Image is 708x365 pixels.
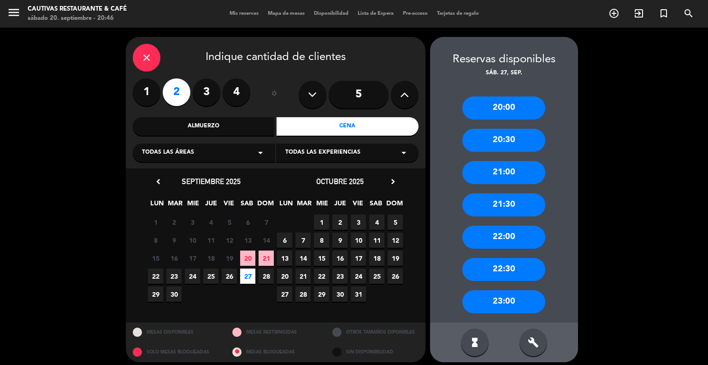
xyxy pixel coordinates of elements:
span: 6 [277,233,292,248]
span: VIE [350,198,366,213]
span: 9 [166,233,182,248]
span: 11 [369,233,384,248]
div: ó [260,78,289,111]
span: 1 [148,215,163,230]
span: 13 [240,233,255,248]
span: 5 [222,215,237,230]
i: chevron_left [153,177,163,186]
div: MESAS DISPONIBLES [126,323,226,342]
span: LUN [149,198,165,213]
span: 28 [295,287,311,302]
span: 26 [222,269,237,284]
span: 8 [148,233,163,248]
span: 25 [369,269,384,284]
span: 23 [332,269,348,284]
span: 22 [148,269,163,284]
span: 20 [277,269,292,284]
span: 29 [148,287,163,302]
span: 4 [369,215,384,230]
label: 2 [163,78,190,106]
span: 17 [351,251,366,266]
span: 30 [332,287,348,302]
span: 12 [388,233,403,248]
span: Mis reservas [225,11,263,16]
span: 23 [166,269,182,284]
i: close [141,52,152,63]
div: Almuerzo [133,117,275,136]
span: 20 [240,251,255,266]
span: 19 [222,251,237,266]
label: 4 [223,78,250,106]
span: 29 [314,287,329,302]
span: MAR [296,198,312,213]
div: Reservas disponibles [430,51,578,69]
span: 24 [185,269,200,284]
div: Indique cantidad de clientes [133,44,419,72]
i: search [683,8,694,19]
div: 21:30 [462,193,545,216]
i: build [528,337,539,348]
div: sáb. 27, sep. [430,69,578,78]
i: arrow_drop_down [255,147,266,158]
span: 2 [166,215,182,230]
span: 13 [277,251,292,266]
div: 21:00 [462,161,545,184]
div: SIN DISPONIBILIDAD [325,342,425,362]
span: septiembre 2025 [182,177,241,186]
div: 22:30 [462,258,545,281]
span: Pre-acceso [398,11,432,16]
div: Cautivas Restaurante & Café [28,5,127,14]
div: 23:00 [462,290,545,313]
span: 30 [166,287,182,302]
label: 1 [133,78,160,106]
span: 7 [295,233,311,248]
i: hourglass_full [469,337,480,348]
span: 10 [185,233,200,248]
span: 17 [185,251,200,266]
i: add_circle_outline [608,8,619,19]
span: MIE [314,198,330,213]
span: VIE [221,198,236,213]
span: Todas las áreas [142,148,194,157]
span: 24 [351,269,366,284]
div: 22:00 [462,226,545,249]
span: 7 [259,215,274,230]
span: 21 [295,269,311,284]
span: Todas las experiencias [285,148,360,157]
button: menu [7,6,21,23]
span: 10 [351,233,366,248]
span: 25 [203,269,218,284]
span: MAR [167,198,183,213]
span: SAB [368,198,383,213]
i: turned_in_not [658,8,669,19]
span: Tarjetas de regalo [432,11,484,16]
span: Mapa de mesas [263,11,309,16]
span: 16 [332,251,348,266]
span: MIE [185,198,201,213]
span: 27 [277,287,292,302]
span: 8 [314,233,329,248]
span: 5 [388,215,403,230]
span: 22 [314,269,329,284]
i: exit_to_app [633,8,644,19]
span: 12 [222,233,237,248]
span: 28 [259,269,274,284]
span: 27 [240,269,255,284]
span: DOM [386,198,401,213]
label: 3 [193,78,220,106]
div: 20:00 [462,96,545,120]
span: 1 [314,215,329,230]
span: octubre 2025 [316,177,364,186]
span: 4 [203,215,218,230]
span: 16 [166,251,182,266]
div: Cena [277,117,419,136]
div: OTROS TAMAÑOS DIPONIBLES [325,323,425,342]
span: 11 [203,233,218,248]
span: 14 [295,251,311,266]
span: JUE [203,198,218,213]
i: menu [7,6,21,19]
span: 18 [203,251,218,266]
span: Lista de Espera [353,11,398,16]
span: 9 [332,233,348,248]
div: MESAS BLOQUEADAS [225,342,325,362]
